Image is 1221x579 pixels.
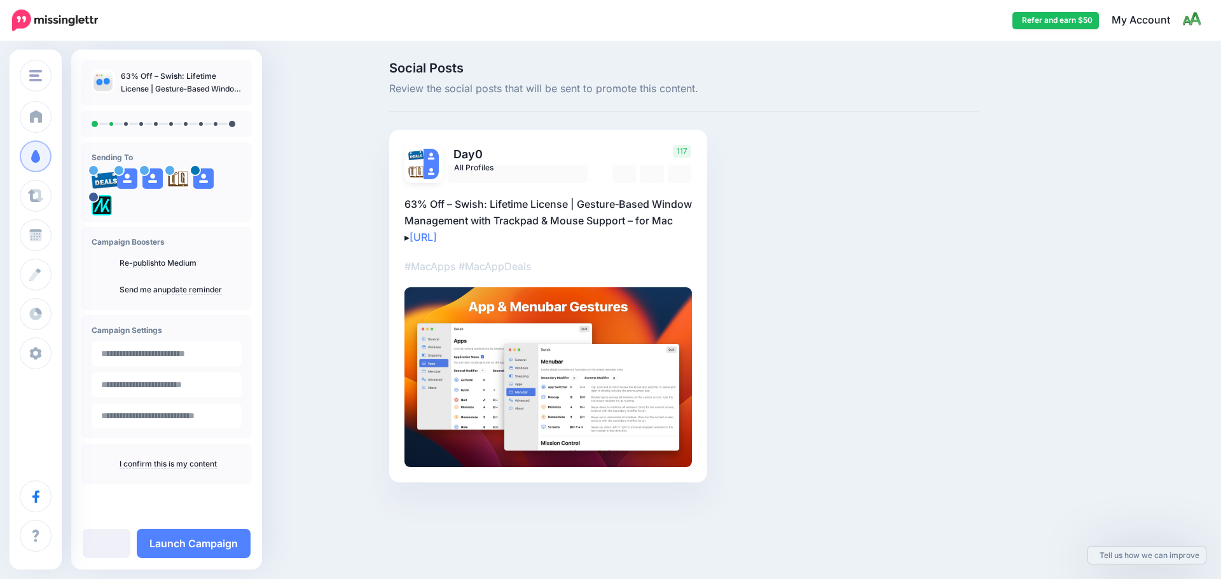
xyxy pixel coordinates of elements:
img: Missinglettr [12,10,98,31]
img: U9DG8CT6W9EE40HYGC4OEEHDD8T7BC2K.jpeg [404,287,692,467]
img: user_default_image.png [424,164,439,179]
a: All Profiles [448,165,588,183]
img: 95cf0fca748e57b5e67bba0a1d8b2b21-27699.png [408,149,424,160]
img: c527c70a6dcc660f3a1fe584f667958a_thumb.jpg [92,70,114,93]
a: I confirm this is my content [120,459,217,469]
img: menu.png [29,70,42,81]
span: 0 [475,147,483,161]
a: Refer and earn $50 [1012,12,1099,29]
a: [URL] [410,231,437,243]
p: Day [448,145,590,163]
span: All Profiles [454,161,572,174]
h4: Sending To [92,153,242,162]
h4: Campaign Boosters [92,237,242,247]
h4: Campaign Settings [92,325,242,335]
img: user_default_image.png [193,168,214,189]
span: 117 [673,145,691,158]
a: My Account [1099,5,1202,36]
img: agK0rCH6-27705.jpg [168,168,188,189]
img: user_default_image.png [424,149,439,164]
a: update reminder [162,285,222,295]
a: Re-publish [120,258,158,268]
p: 63% Off – Swish: Lifetime License | Gesture‑Based Window Management with Trackpad & Mouse Support... [404,196,692,245]
img: user_default_image.png [117,168,137,189]
p: to Medium [120,257,242,269]
a: Tell us how we can improve [1088,547,1206,564]
p: #MacApps #MacAppDeals [404,258,692,275]
img: 95cf0fca748e57b5e67bba0a1d8b2b21-27699.png [92,168,120,189]
img: user_default_image.png [142,168,163,189]
img: 300371053_782866562685722_1733786435366177641_n-bsa128417.png [92,195,112,215]
p: 63% Off – Swish: Lifetime License | Gesture‑Based Window Management with Trackpad & Mouse Support... [121,70,242,95]
p: Send me an [120,284,242,296]
img: agK0rCH6-27705.jpg [408,164,424,179]
span: Review the social posts that will be sent to promote this content. [389,81,979,97]
span: Social Posts [389,62,979,74]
